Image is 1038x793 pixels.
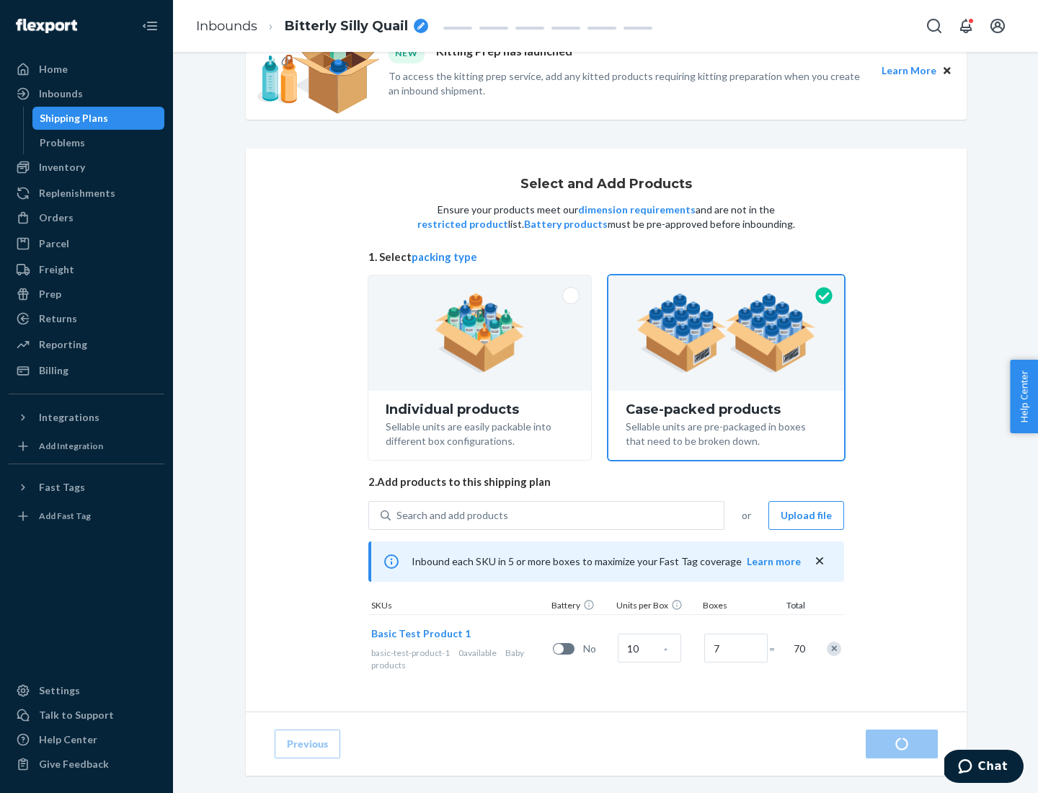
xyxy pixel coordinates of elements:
a: Prep [9,283,164,306]
div: Billing [39,363,68,378]
span: 70 [791,642,805,656]
div: Fast Tags [39,480,85,495]
img: individual-pack.facf35554cb0f1810c75b2bd6df2d64e.png [435,293,525,373]
div: Inbounds [39,87,83,101]
div: Inventory [39,160,85,174]
div: Baby products [371,647,547,671]
div: Returns [39,311,77,326]
input: Case Quantity [618,634,681,663]
button: Learn More [882,63,936,79]
div: Settings [39,683,80,698]
div: Problems [40,136,85,150]
div: Shipping Plans [40,111,108,125]
a: Returns [9,307,164,330]
a: Freight [9,258,164,281]
button: packing type [412,249,477,265]
button: Open Search Box [920,12,949,40]
p: To access the kitting prep service, add any kitted products requiring kitting preparation when yo... [389,69,869,98]
span: = [769,642,784,656]
span: Bitterly Silly Quail [285,17,408,36]
a: Home [9,58,164,81]
div: Sellable units are easily packable into different box configurations. [386,417,574,448]
div: Total [772,599,808,614]
div: Give Feedback [39,757,109,771]
span: No [583,642,612,656]
button: Open notifications [951,12,980,40]
div: Help Center [39,732,97,747]
div: Inbound each SKU in 5 or more boxes to maximize your Fast Tag coverage [368,541,844,582]
h1: Select and Add Products [520,177,692,192]
a: Add Integration [9,435,164,458]
span: 1. Select [368,249,844,265]
div: Search and add products [396,508,508,523]
span: 0 available [458,647,497,658]
a: Inbounds [196,18,257,34]
div: Add Fast Tag [39,510,91,522]
div: Prep [39,287,61,301]
input: Number of boxes [704,634,768,663]
div: Reporting [39,337,87,352]
div: Talk to Support [39,708,114,722]
button: restricted product [417,217,508,231]
a: Billing [9,359,164,382]
button: Talk to Support [9,704,164,727]
a: Inventory [9,156,164,179]
button: Give Feedback [9,753,164,776]
img: case-pack.59cecea509d18c883b923b81aeac6d0b.png [636,293,816,373]
button: Close [939,63,955,79]
div: Home [39,62,68,76]
button: Open account menu [983,12,1012,40]
div: NEW [389,43,425,63]
div: Parcel [39,236,69,251]
img: Flexport logo [16,19,77,33]
div: Add Integration [39,440,103,452]
button: Fast Tags [9,476,164,499]
button: dimension requirements [578,203,696,217]
a: Inbounds [9,82,164,105]
button: Previous [275,730,340,758]
a: Parcel [9,232,164,255]
a: Replenishments [9,182,164,205]
button: Integrations [9,406,164,429]
a: Settings [9,679,164,702]
div: Individual products [386,402,574,417]
p: Ensure your products meet our and are not in the list. must be pre-approved before inbounding. [416,203,797,231]
a: Help Center [9,728,164,751]
span: or [742,508,751,523]
a: Shipping Plans [32,107,165,130]
a: Reporting [9,333,164,356]
a: Problems [32,131,165,154]
div: Freight [39,262,74,277]
div: Units per Box [613,599,700,614]
span: Basic Test Product 1 [371,627,471,639]
button: close [812,554,827,569]
button: Close Navigation [136,12,164,40]
div: SKUs [368,599,549,614]
a: Orders [9,206,164,229]
button: Learn more [747,554,801,569]
span: basic-test-product-1 [371,647,450,658]
a: Add Fast Tag [9,505,164,528]
ol: breadcrumbs [185,5,440,48]
div: Remove Item [827,642,841,656]
button: Upload file [768,501,844,530]
button: Battery products [524,217,608,231]
div: Battery [549,599,613,614]
div: Replenishments [39,186,115,200]
div: Integrations [39,410,99,425]
div: Sellable units are pre-packaged in boxes that need to be broken down. [626,417,827,448]
div: Case-packed products [626,402,827,417]
p: Kitting Prep has launched [436,43,572,63]
button: Basic Test Product 1 [371,626,471,641]
iframe: Opens a widget where you can chat to one of our agents [944,750,1024,786]
button: Help Center [1010,360,1038,433]
div: Boxes [700,599,772,614]
span: 2. Add products to this shipping plan [368,474,844,489]
div: Orders [39,211,74,225]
